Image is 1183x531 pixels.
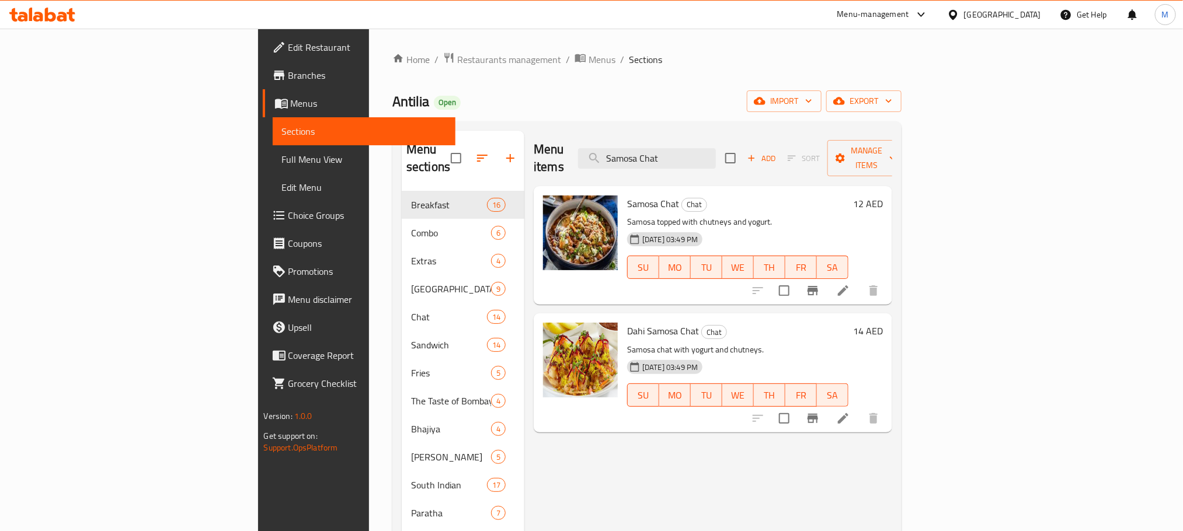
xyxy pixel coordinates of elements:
[492,228,505,239] span: 6
[411,254,491,268] div: Extras
[411,226,491,240] div: Combo
[627,256,659,279] button: SU
[288,236,446,250] span: Coupons
[566,53,570,67] li: /
[836,94,892,109] span: export
[664,387,686,404] span: MO
[659,383,691,407] button: MO
[664,259,686,276] span: MO
[263,257,455,285] a: Promotions
[411,282,491,296] span: [GEOGRAPHIC_DATA]
[411,338,487,352] div: Sandwich
[836,411,850,425] a: Edit menu item
[411,394,491,408] span: The Taste of Bombay
[575,52,615,67] a: Menus
[785,383,817,407] button: FR
[492,508,505,519] span: 7
[860,404,888,432] button: delete
[691,256,722,279] button: TU
[402,359,524,387] div: Fries5
[695,259,718,276] span: TU
[756,94,812,109] span: import
[402,387,524,415] div: The Taste of Bombay4
[964,8,1041,21] div: [GEOGRAPHIC_DATA]
[817,256,848,279] button: SA
[722,383,754,407] button: WE
[392,52,902,67] nav: breadcrumb
[491,394,506,408] div: items
[785,256,817,279] button: FR
[627,195,679,212] span: Samosa Chat
[288,68,446,82] span: Branches
[288,40,446,54] span: Edit Restaurant
[402,331,524,359] div: Sandwich14
[487,310,506,324] div: items
[294,408,312,424] span: 1.0.0
[822,387,844,404] span: SA
[491,506,506,520] div: items
[282,124,446,138] span: Sections
[273,117,455,145] a: Sections
[491,226,506,240] div: items
[682,198,707,211] span: Chat
[488,312,505,323] span: 14
[488,340,505,351] span: 14
[492,396,505,407] span: 4
[402,219,524,247] div: Combo6
[443,52,561,67] a: Restaurants management
[273,145,455,173] a: Full Menu View
[695,387,718,404] span: TU
[853,195,883,212] h6: 12 AED
[817,383,848,407] button: SA
[827,140,906,176] button: Manage items
[837,144,896,173] span: Manage items
[402,303,524,331] div: Chat14
[638,234,702,245] span: [DATE] 03:49 PM
[578,148,716,169] input: search
[543,323,618,397] img: Dahi Samosa Chat
[860,277,888,305] button: delete
[780,149,827,167] span: Select section first
[411,198,487,212] div: Breakfast
[263,201,455,229] a: Choice Groups
[411,506,491,520] div: Paratha
[754,256,785,279] button: TH
[491,254,506,268] div: items
[758,387,781,404] span: TH
[799,404,827,432] button: Branch-specific-item
[488,200,505,211] span: 16
[492,424,505,435] span: 4
[402,415,524,443] div: Bhajiya4
[747,90,822,112] button: import
[457,53,561,67] span: Restaurants management
[263,369,455,397] a: Grocery Checklist
[659,256,691,279] button: MO
[402,443,524,471] div: [PERSON_NAME]5
[638,362,702,373] span: [DATE] 03:49 PM
[754,383,785,407] button: TH
[487,198,506,212] div: items
[288,208,446,222] span: Choice Groups
[629,53,662,67] span: Sections
[534,141,564,176] h2: Menu items
[701,325,727,339] div: Chat
[702,326,726,339] span: Chat
[620,53,624,67] li: /
[627,215,848,229] p: Samosa topped with chutneys and yogurt.
[743,149,780,167] span: Add item
[411,282,491,296] div: Chatpata Junction
[411,478,487,492] div: South Indian
[402,275,524,303] div: [GEOGRAPHIC_DATA]9
[288,376,446,390] span: Grocery Checklist
[263,285,455,313] a: Menu disclaimer
[488,480,505,491] span: 17
[491,422,506,436] div: items
[487,478,506,492] div: items
[263,33,455,61] a: Edit Restaurant
[282,152,446,166] span: Full Menu View
[627,322,699,340] span: Dahi Samosa Chat
[681,198,707,212] div: Chat
[790,259,812,276] span: FR
[288,320,446,334] span: Upsell
[411,422,491,436] div: Bhajiya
